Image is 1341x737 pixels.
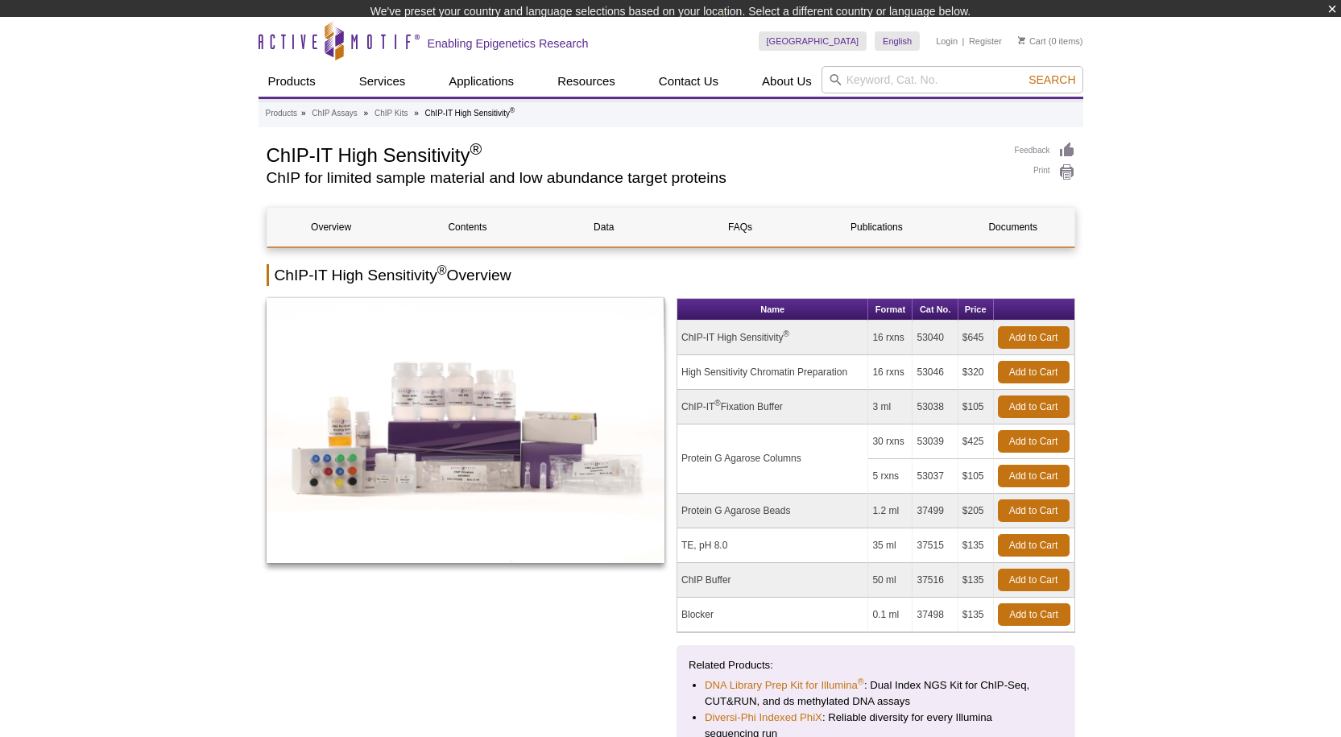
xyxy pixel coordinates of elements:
[868,321,913,355] td: 16 rxns
[998,395,1070,418] a: Add to Cart
[913,390,958,424] td: 53038
[913,528,958,563] td: 37515
[936,35,958,47] a: Login
[437,263,447,276] sup: ®
[998,499,1070,522] a: Add to Cart
[752,66,822,97] a: About Us
[470,140,482,158] sup: ®
[913,598,958,632] td: 37498
[1018,31,1083,51] li: (0 items)
[868,598,913,632] td: 0.1 ml
[649,66,728,97] a: Contact Us
[868,355,913,390] td: 16 rxns
[1018,35,1046,47] a: Cart
[548,66,625,97] a: Resources
[1015,142,1075,159] a: Feedback
[677,528,868,563] td: TE, pH 8.0
[998,569,1070,591] a: Add to Cart
[425,109,515,118] li: ChIP-IT High Sensitivity
[1024,72,1080,87] button: Search
[868,299,913,321] th: Format
[913,424,958,459] td: 53039
[868,528,913,563] td: 35 ml
[705,677,1047,710] li: : Dual Index NGS Kit for ChIP-Seq, CUT&RUN, and ds methylated DNA assays
[962,31,965,51] li: |
[868,494,913,528] td: 1.2 ml
[913,563,958,598] td: 37516
[301,109,306,118] li: »
[267,298,665,564] img: ChIP-IT High Sensitivity Kit
[677,563,868,598] td: ChIP Buffer
[958,390,994,424] td: $105
[875,31,920,51] a: English
[913,299,958,321] th: Cat No.
[1018,36,1025,44] img: Your Cart
[913,355,958,390] td: 53046
[676,208,804,246] a: FAQs
[1029,73,1075,86] span: Search
[868,424,913,459] td: 30 rxns
[958,528,994,563] td: $135
[705,710,822,726] a: Diversi-Phi Indexed PhiX
[259,66,325,97] a: Products
[958,563,994,598] td: $135
[958,494,994,528] td: $205
[677,321,868,355] td: ChIP-IT High Sensitivity
[813,208,941,246] a: Publications
[677,299,868,321] th: Name
[312,106,358,121] a: ChIP Assays
[913,321,958,355] td: 53040
[267,171,999,185] h2: ChIP for limited sample material and low abundance target proteins
[364,109,369,118] li: »
[958,598,994,632] td: $135
[958,424,994,459] td: $425
[375,106,408,121] a: ChIP Kits
[677,390,868,424] td: ChIP-IT Fixation Buffer
[266,106,297,121] a: Products
[540,208,668,246] a: Data
[858,676,864,685] sup: ®
[998,534,1070,557] a: Add to Cart
[868,459,913,494] td: 5 rxns
[998,465,1070,487] a: Add to Cart
[759,31,867,51] a: [GEOGRAPHIC_DATA]
[868,563,913,598] td: 50 ml
[689,657,1063,673] p: Related Products:
[784,329,789,338] sup: ®
[439,66,524,97] a: Applications
[428,36,589,51] h2: Enabling Epigenetics Research
[958,355,994,390] td: $320
[677,355,868,390] td: High Sensitivity Chromatin Preparation
[868,390,913,424] td: 3 ml
[969,35,1002,47] a: Register
[677,494,868,528] td: Protein G Agarose Beads
[998,430,1070,453] a: Add to Cart
[404,208,532,246] a: Contents
[949,208,1077,246] a: Documents
[958,459,994,494] td: $105
[913,459,958,494] td: 53037
[913,494,958,528] td: 37499
[677,424,868,494] td: Protein G Agarose Columns
[705,677,864,694] a: DNA Library Prep Kit for Illumina®
[1015,164,1075,181] a: Print
[958,299,994,321] th: Price
[350,66,416,97] a: Services
[267,208,395,246] a: Overview
[267,142,999,166] h1: ChIP-IT High Sensitivity
[998,326,1070,349] a: Add to Cart
[998,361,1070,383] a: Add to Cart
[722,12,764,50] img: Change Here
[267,264,1075,286] h2: ChIP-IT High Sensitivity Overview
[414,109,419,118] li: »
[822,66,1083,93] input: Keyword, Cat. No.
[714,399,720,408] sup: ®
[958,321,994,355] td: $645
[998,603,1070,626] a: Add to Cart
[510,106,515,114] sup: ®
[677,598,868,632] td: Blocker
